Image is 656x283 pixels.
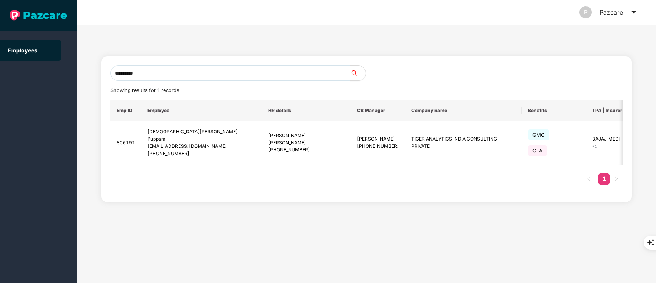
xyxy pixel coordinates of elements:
[141,100,262,121] th: Employee
[350,70,366,76] span: search
[268,146,345,154] div: [PHONE_NUMBER]
[357,136,399,143] div: [PERSON_NAME]
[631,9,637,15] span: caret-down
[110,87,180,93] span: Showing results for 1 records.
[268,132,345,147] div: [PERSON_NAME] [PERSON_NAME]
[351,100,405,121] th: CS Manager
[262,100,351,121] th: HR details
[528,145,547,156] span: GPA
[583,173,595,185] button: left
[8,47,37,54] a: Employees
[147,143,256,150] div: [EMAIL_ADDRESS][DOMAIN_NAME]
[147,150,256,157] div: [PHONE_NUMBER]
[584,6,588,18] span: P
[598,173,610,185] li: 1
[147,128,256,143] div: [DEMOGRAPHIC_DATA][PERSON_NAME] Puppam
[586,100,632,121] th: TPA | Insurer
[586,176,591,181] span: left
[610,173,623,185] button: right
[583,173,595,185] li: Previous Page
[357,143,399,150] div: [PHONE_NUMBER]
[592,144,597,149] span: + 1
[528,129,549,140] span: GMC
[110,100,141,121] th: Emp ID
[522,100,586,121] th: Benefits
[405,121,521,165] td: TIGER ANALYTICS INDIA CONSULTING PRIVATE
[614,176,619,181] span: right
[110,121,141,165] td: 806191
[598,173,610,184] a: 1
[610,173,623,185] li: Next Page
[350,65,366,81] button: search
[592,136,620,142] span: BAJAJ_MEDI
[405,100,521,121] th: Company name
